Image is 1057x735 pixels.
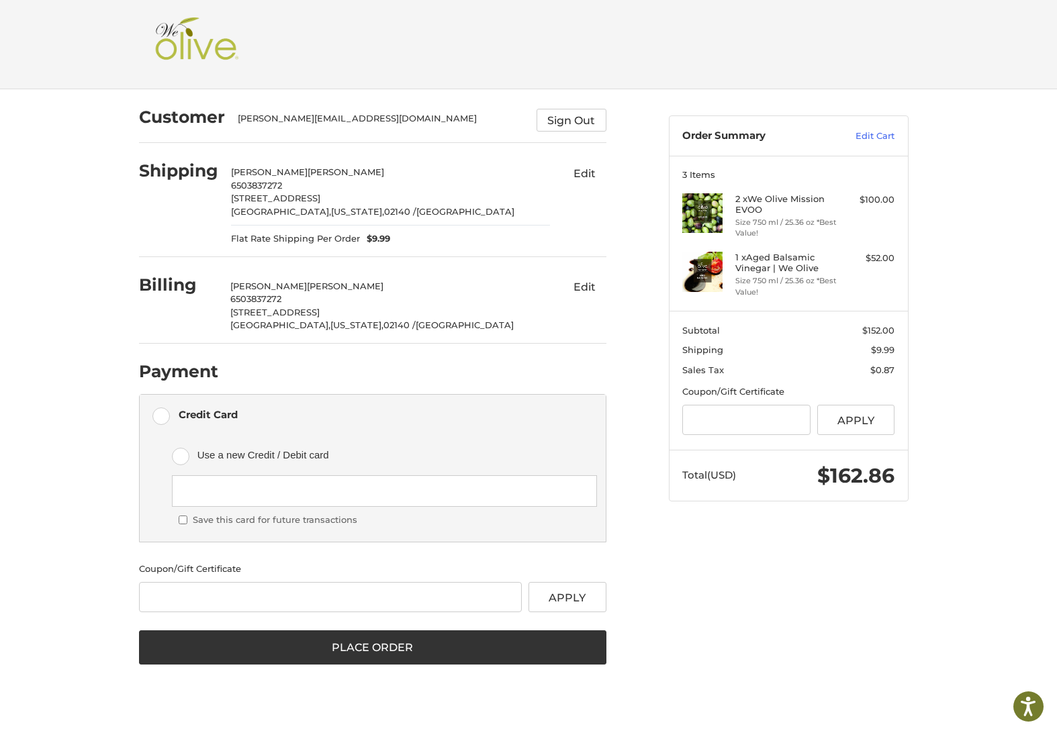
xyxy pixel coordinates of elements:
[231,166,308,177] span: [PERSON_NAME]
[231,206,331,217] span: [GEOGRAPHIC_DATA],
[735,217,838,239] li: Size 750 ml / 25.36 oz *Best Value!
[682,385,894,399] div: Coupon/Gift Certificate
[383,320,416,330] span: 02140 /
[870,364,894,375] span: $0.87
[682,130,827,143] h3: Order Summary
[230,320,330,330] span: [GEOGRAPHIC_DATA],
[384,206,416,217] span: 02140 /
[331,206,384,217] span: [US_STATE],
[193,513,357,527] label: Save this card for future transactions
[682,364,724,375] span: Sales Tax
[817,463,894,488] span: $162.86
[231,180,282,191] span: 6503837272
[330,320,383,330] span: [US_STATE],
[139,582,522,612] input: Gift Certificate or Coupon Code
[871,344,894,355] span: $9.99
[682,344,723,355] span: Shipping
[179,403,238,426] div: Credit Card
[230,281,307,291] span: [PERSON_NAME]
[735,193,838,215] h4: 2 x We Olive Mission EVOO
[682,405,811,435] input: Gift Certificate or Coupon Code
[862,325,894,336] span: $152.00
[139,630,606,665] button: Place Order
[139,361,218,382] h2: Payment
[181,485,587,497] iframe: Secure card payment input frame
[735,275,838,297] li: Size 750 ml / 25.36 oz *Best Value!
[231,193,320,203] span: [STREET_ADDRESS]
[154,17,171,34] button: Open LiveChat chat widget
[139,275,218,295] h2: Billing
[841,193,894,207] div: $100.00
[197,444,578,466] span: Use a new Credit / Debit card
[946,699,1057,735] iframe: Google Customer Reviews
[308,166,384,177] span: [PERSON_NAME]
[231,232,360,246] span: Flat Rate Shipping Per Order
[230,293,281,304] span: 6503837272
[139,107,225,128] h2: Customer
[139,160,218,181] h2: Shipping
[152,17,242,71] img: Shop We Olive
[416,320,514,330] span: [GEOGRAPHIC_DATA]
[230,307,320,317] span: [STREET_ADDRESS]
[19,20,152,31] p: We're away right now. Please check back later!
[537,109,606,132] button: Sign Out
[682,469,736,481] span: Total (USD)
[307,281,383,291] span: [PERSON_NAME]
[682,325,720,336] span: Subtotal
[735,252,838,274] h4: 1 x Aged Balsamic Vinegar | We Olive
[360,232,390,246] span: $9.99
[682,169,894,180] h3: 3 Items
[139,562,606,576] div: Coupon/Gift Certificate
[563,162,606,184] button: Edit
[563,277,606,298] button: Edit
[528,582,606,612] button: Apply
[238,112,523,132] div: [PERSON_NAME][EMAIL_ADDRESS][DOMAIN_NAME]
[416,206,514,217] span: [GEOGRAPHIC_DATA]
[827,130,894,143] a: Edit Cart
[841,252,894,265] div: $52.00
[817,405,895,435] button: Apply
